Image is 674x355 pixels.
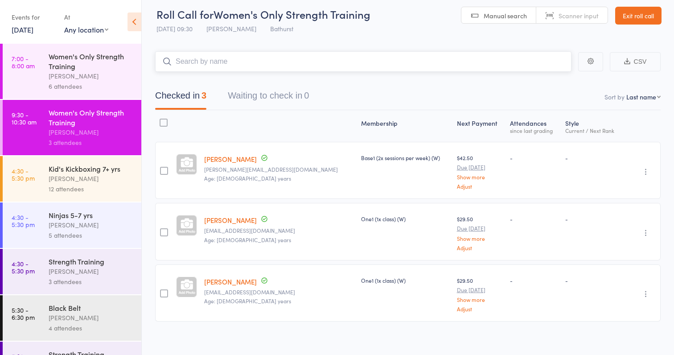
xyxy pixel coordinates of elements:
[565,128,621,133] div: Current / Next Rank
[3,100,141,155] a: 9:30 -10:30 amWomen's Only Strength Training[PERSON_NAME]3 attendees
[228,86,309,110] button: Waiting to check in0
[510,128,559,133] div: since last grading
[12,306,35,321] time: 5:30 - 6:30 pm
[49,220,134,230] div: [PERSON_NAME]
[204,227,354,234] small: Relleo@hotmail.com
[12,214,35,228] time: 4:30 - 5:30 pm
[49,51,134,71] div: Women's Only Strength Training
[12,10,55,25] div: Events for
[49,81,134,91] div: 6 attendees
[3,156,141,202] a: 4:30 -5:30 pmKid's Kickboxing 7+ yrs[PERSON_NAME]12 attendees
[204,154,257,164] a: [PERSON_NAME]
[12,111,37,125] time: 9:30 - 10:30 am
[49,303,134,313] div: Black Belt
[64,10,108,25] div: At
[562,114,624,138] div: Style
[457,174,503,180] a: Show more
[358,114,453,138] div: Membership
[49,323,134,333] div: 4 attendees
[457,306,503,312] a: Adjust
[457,235,503,241] a: Show more
[49,137,134,148] div: 3 attendees
[206,24,256,33] span: [PERSON_NAME]
[49,71,134,81] div: [PERSON_NAME]
[12,25,33,34] a: [DATE]
[457,287,503,293] small: Due [DATE]
[457,277,503,312] div: $29.50
[510,277,559,284] div: -
[201,91,206,100] div: 3
[510,215,559,223] div: -
[12,260,35,274] time: 4:30 - 5:30 pm
[3,249,141,294] a: 4:30 -5:30 pmStrength Training[PERSON_NAME]3 attendees
[49,173,134,184] div: [PERSON_NAME]
[204,166,354,173] small: kristy@hynash.com.au
[361,215,450,223] div: One1 (1x class) (W)
[506,114,562,138] div: Atten­dances
[155,51,571,72] input: Search by name
[484,11,527,20] span: Manual search
[361,277,450,284] div: One1 (1x class) (W)
[610,52,661,71] button: CSV
[615,7,662,25] a: Exit roll call
[457,154,503,189] div: $42.50
[49,107,134,127] div: Women's Only Strength Training
[49,256,134,266] div: Strength Training
[457,245,503,251] a: Adjust
[12,167,35,182] time: 4:30 - 5:30 pm
[49,127,134,137] div: [PERSON_NAME]
[457,183,503,189] a: Adjust
[457,164,503,170] small: Due [DATE]
[3,202,141,248] a: 4:30 -5:30 pmNinjas 5-7 yrs[PERSON_NAME]5 attendees
[204,174,291,182] span: Age: [DEMOGRAPHIC_DATA] years
[3,44,141,99] a: 7:00 -8:00 amWomen's Only Strength Training[PERSON_NAME]6 attendees
[49,313,134,323] div: [PERSON_NAME]
[155,86,206,110] button: Checked in3
[457,215,503,250] div: $29.50
[156,24,193,33] span: [DATE] 09:30
[304,91,309,100] div: 0
[156,7,214,21] span: Roll Call for
[214,7,370,21] span: Women's Only Strength Training
[453,114,506,138] div: Next Payment
[204,277,257,286] a: [PERSON_NAME]
[565,215,621,223] div: -
[204,236,291,244] span: Age: [DEMOGRAPHIC_DATA] years
[626,92,656,101] div: Last name
[510,154,559,161] div: -
[559,11,599,20] span: Scanner input
[49,184,134,194] div: 12 attendees
[457,225,503,231] small: Due [DATE]
[565,277,621,284] div: -
[64,25,108,34] div: Any location
[604,92,625,101] label: Sort by
[565,154,621,161] div: -
[3,295,141,341] a: 5:30 -6:30 pmBlack Belt[PERSON_NAME]4 attendees
[270,24,293,33] span: Bathurst
[457,297,503,302] a: Show more
[12,55,35,69] time: 7:00 - 8:00 am
[204,215,257,225] a: [PERSON_NAME]
[204,289,354,295] small: kpturek@gmail.com
[204,297,291,305] span: Age: [DEMOGRAPHIC_DATA] years
[49,210,134,220] div: Ninjas 5-7 yrs
[49,230,134,240] div: 5 attendees
[361,154,450,161] div: Base1 (2x sessions per week) (W)
[49,164,134,173] div: Kid's Kickboxing 7+ yrs
[49,277,134,287] div: 3 attendees
[49,266,134,277] div: [PERSON_NAME]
